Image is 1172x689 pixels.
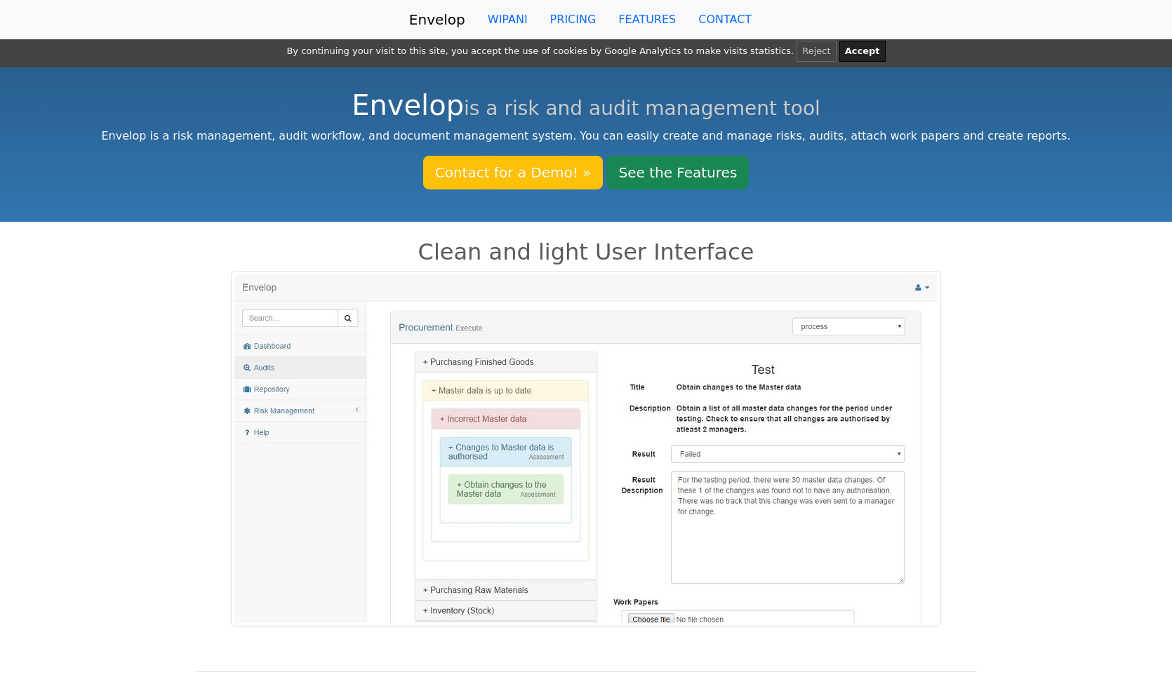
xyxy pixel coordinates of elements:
p: Envelop is a risk management, audit workflow, and document management system. You can easily crea... [72,128,1100,145]
a: FEATURES [607,6,687,34]
a: Envelop [409,6,465,34]
a: WIPANI [477,6,539,34]
a: CONTACT [687,6,763,34]
small: is a risk and audit management tool [464,97,820,120]
button: Accept [839,41,886,62]
button: Reject [797,41,836,62]
img: An example of an audit excution page. [231,271,941,627]
a: PRICING [539,6,608,34]
a: See the Features [606,156,749,189]
h1: Envelop [72,88,1100,122]
a: Contact for a Demo! » [423,156,604,189]
span: By continuing your visit to this site, you accept the use of cookies by Google Analytics to make ... [286,46,794,56]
